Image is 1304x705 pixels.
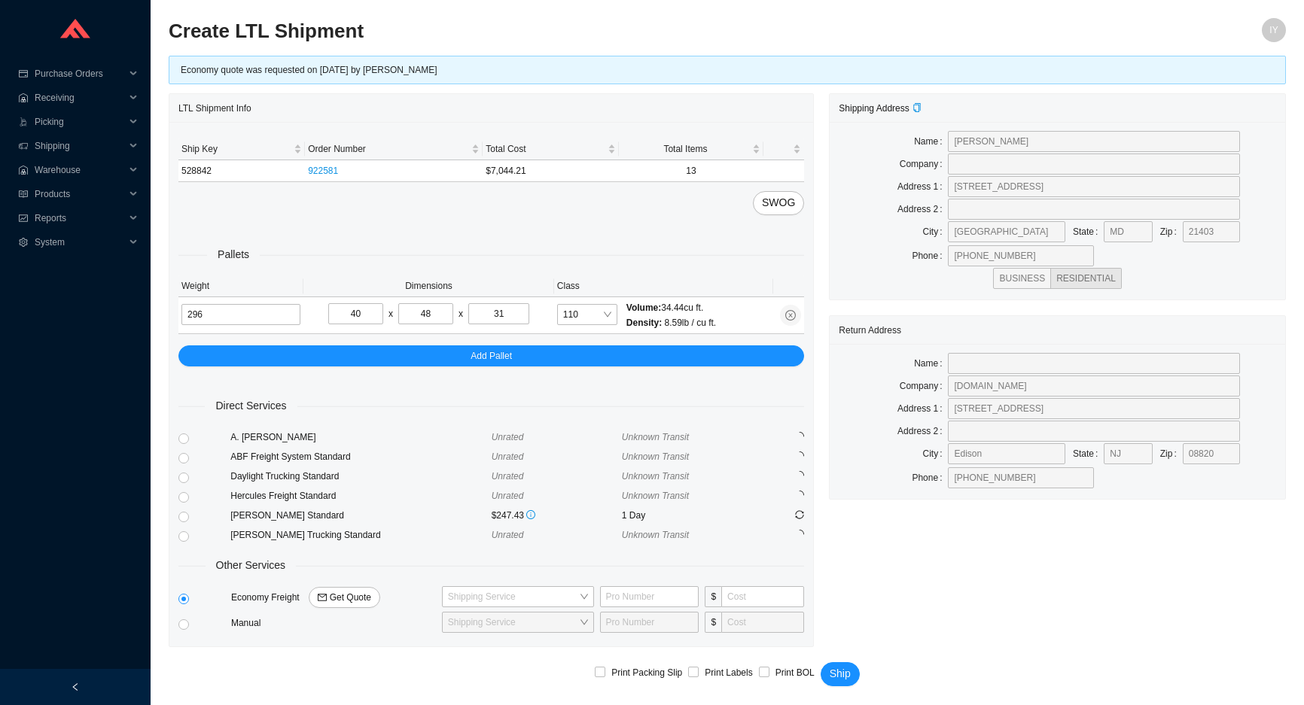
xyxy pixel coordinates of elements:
span: Unknown Transit [622,530,689,540]
span: Warehouse [35,158,125,182]
span: 110 [563,305,611,324]
span: loading [795,451,804,460]
input: Pro Number [600,612,699,633]
span: Print Packing Slip [605,665,688,680]
input: H [468,303,529,324]
span: setting [18,238,29,247]
span: IY [1269,18,1278,42]
td: 528842 [178,160,305,182]
span: SWOG [762,194,795,211]
label: Address 1 [897,398,948,419]
button: Ship [821,662,860,686]
label: Name [914,353,948,374]
th: undefined sortable [763,138,804,160]
div: 1 Day [622,508,752,523]
div: x [459,306,463,321]
label: Phone [912,245,948,266]
span: Shipping [35,134,125,158]
span: Print Labels [699,665,758,680]
label: State [1073,221,1104,242]
button: Add Pallet [178,345,804,366]
th: Total Items sortable [619,138,763,160]
div: A. [PERSON_NAME] [230,430,491,445]
label: Zip [1160,221,1183,242]
label: Address 2 [897,199,948,220]
label: Address 1 [897,176,948,197]
span: Unknown Transit [622,471,689,482]
input: Pro Number [600,586,699,607]
span: sync [795,510,804,519]
label: Phone [912,467,948,488]
label: Company [900,153,949,175]
div: Daylight Trucking Standard [230,469,491,484]
span: BUSINESS [999,273,1045,284]
span: Unrated [492,491,524,501]
span: copy [912,103,922,112]
span: loading [795,530,804,539]
span: Ship Key [181,141,291,156]
span: Ship [830,665,851,682]
span: Purchase Orders [35,62,125,86]
div: x [388,306,393,321]
span: Unrated [492,530,524,540]
span: Density: [626,318,662,328]
span: left [71,682,80,691]
span: Unrated [492,451,524,462]
td: $7,044.21 [483,160,619,182]
label: State [1073,443,1104,464]
span: Reports [35,206,125,230]
div: ABF Freight System Standard [230,449,491,464]
th: Ship Key sortable [178,138,305,160]
span: Shipping Address [839,103,921,114]
span: Total Cost [486,141,605,156]
span: mail [318,593,327,603]
div: Economy Freight [228,587,439,608]
td: 13 [619,160,763,182]
span: Order Number [308,141,468,156]
span: Other Services [206,557,297,574]
label: Company [900,375,949,397]
button: mailGet Quote [309,587,380,608]
span: Unknown Transit [622,451,689,462]
span: Get Quote [330,590,371,605]
input: Cost [721,612,804,633]
span: Direct Services [205,397,297,415]
input: Cost [721,586,804,607]
div: 34.44 cu ft. [626,300,716,315]
span: Add Pallet [471,348,512,363]
div: Hercules Freight Standard [230,488,491,503]
label: City [922,443,948,464]
div: [PERSON_NAME] Trucking Standard [230,527,491,542]
span: info-circle [526,510,535,519]
span: Unknown Transit [622,432,689,442]
span: Unrated [492,432,524,442]
span: Unrated [492,471,524,482]
span: $ [705,612,721,633]
span: credit-card [18,69,29,78]
div: Manual [228,615,439,631]
span: RESIDENTIAL [1056,273,1116,284]
span: Total Items [622,141,749,156]
th: Total Cost sortable [483,138,619,160]
span: fund [18,214,29,223]
span: loading [795,491,804,500]
button: SWOG [753,191,804,215]
div: $247.43 [492,508,622,523]
label: Address 2 [897,421,948,442]
button: close-circle [780,305,801,326]
span: Unknown Transit [622,491,689,501]
div: [PERSON_NAME] Standard [230,508,491,523]
a: 922581 [308,166,338,176]
div: Economy quote was requested on [DATE] by [PERSON_NAME] [181,62,1274,77]
div: 8.59 lb / cu ft. [626,315,716,330]
span: $ [705,586,721,607]
span: System [35,230,125,254]
input: L [328,303,383,324]
th: Order Number sortable [305,138,483,160]
div: Copy [912,101,922,116]
input: W [398,303,453,324]
th: Class [554,275,773,297]
div: LTL Shipment Info [178,94,804,122]
span: Print BOL [769,665,821,680]
th: Weight [178,275,303,297]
